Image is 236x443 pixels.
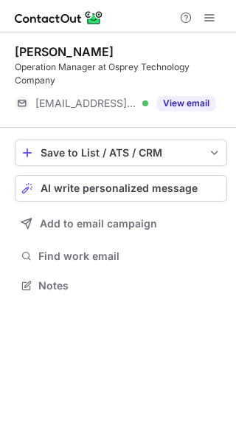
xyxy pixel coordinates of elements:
div: Save to List / ATS / CRM [41,147,201,159]
button: AI write personalized message [15,175,227,202]
span: AI write personalized message [41,182,198,194]
img: ContactOut v5.3.10 [15,9,103,27]
button: save-profile-one-click [15,140,227,166]
button: Find work email [15,246,227,267]
div: [PERSON_NAME] [15,44,114,59]
button: Reveal Button [157,96,215,111]
span: Add to email campaign [40,218,157,230]
button: Add to email campaign [15,210,227,237]
div: Operation Manager at Osprey Technology Company [15,61,227,87]
span: [EMAIL_ADDRESS][DOMAIN_NAME] [35,97,137,110]
span: Find work email [38,250,221,263]
button: Notes [15,275,227,296]
span: Notes [38,279,221,292]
